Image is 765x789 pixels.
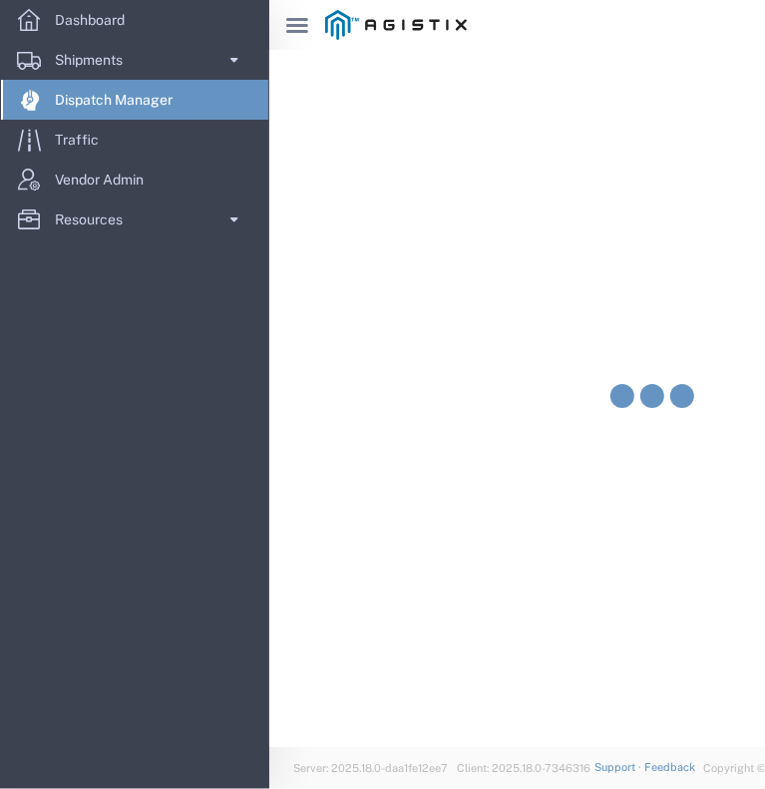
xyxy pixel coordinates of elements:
[1,199,268,239] a: Resources
[55,80,187,120] span: Dispatch Manager
[457,762,590,774] span: Client: 2025.18.0-7346316
[594,761,644,773] a: Support
[644,761,695,773] a: Feedback
[293,762,448,774] span: Server: 2025.18.0-daa1fe12ee7
[55,40,137,80] span: Shipments
[1,120,268,160] a: Traffic
[55,160,158,199] span: Vendor Admin
[1,160,268,199] a: Vendor Admin
[1,40,268,80] a: Shipments
[55,120,113,160] span: Traffic
[55,199,137,239] span: Resources
[1,80,268,120] a: Dispatch Manager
